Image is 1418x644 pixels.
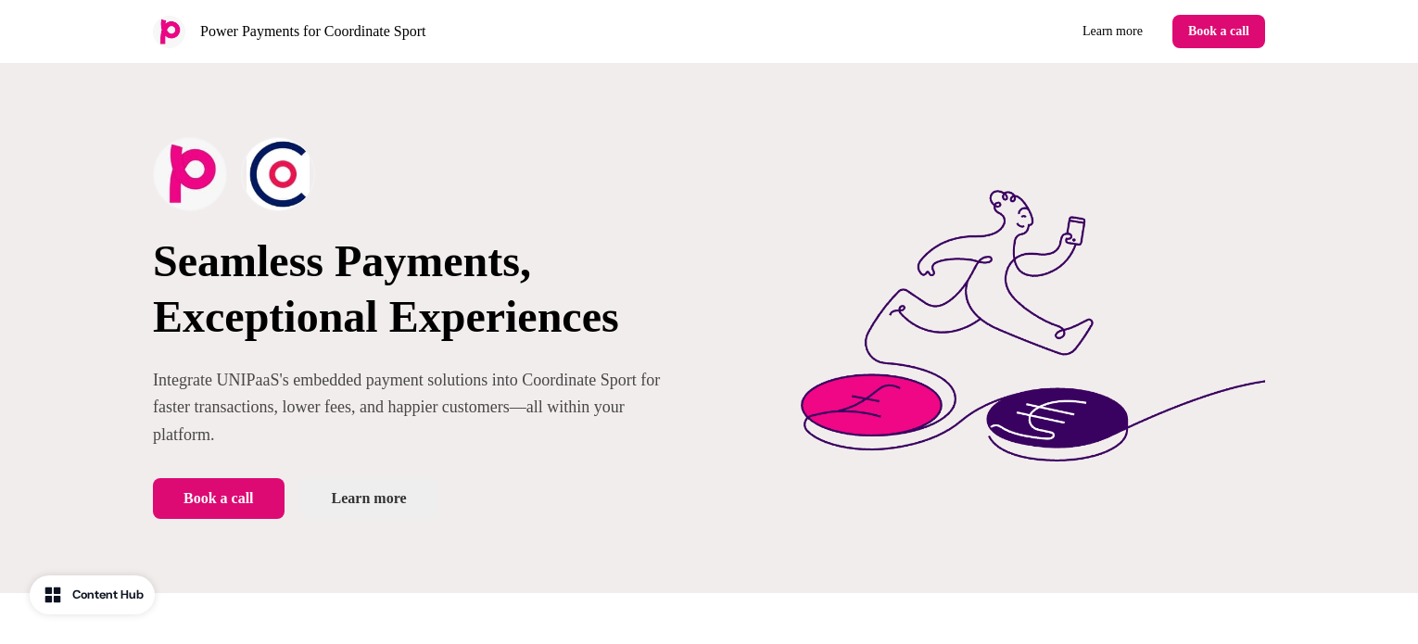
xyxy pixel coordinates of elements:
[1068,15,1158,48] a: Learn more
[301,478,437,519] a: Learn more
[153,234,683,345] p: Seamless Payments, Exceptional Experiences
[30,575,155,614] button: Content Hub
[200,20,426,43] p: Power Payments for Coordinate Sport
[153,478,285,519] button: Book a call
[153,367,683,448] p: Integrate UNIPaaS's embedded payment solutions into Coordinate Sport for faster transactions, low...
[1172,15,1265,48] button: Book a call
[72,586,144,604] div: Content Hub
